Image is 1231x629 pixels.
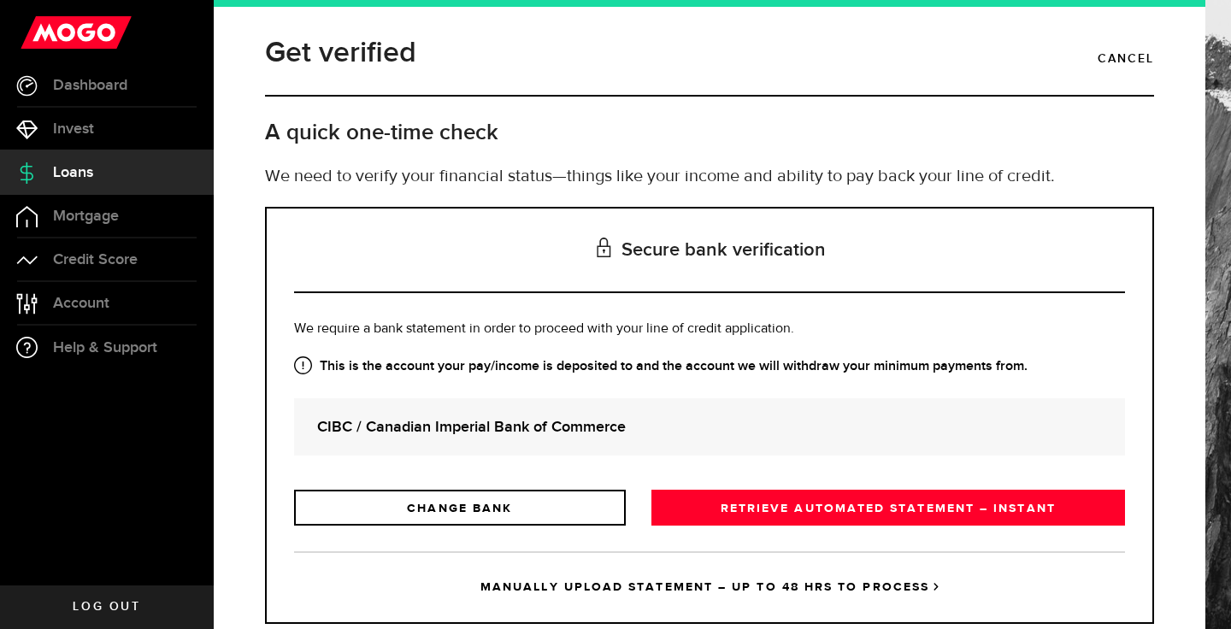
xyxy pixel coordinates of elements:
[53,121,94,137] span: Invest
[651,490,1125,526] a: RETRIEVE AUTOMATED STATEMENT – INSTANT
[73,601,140,613] span: Log out
[53,78,127,93] span: Dashboard
[53,296,109,311] span: Account
[53,340,157,356] span: Help & Support
[317,415,1102,438] strong: CIBC / Canadian Imperial Bank of Commerce
[53,165,93,180] span: Loans
[53,209,119,224] span: Mortgage
[294,322,794,336] span: We require a bank statement in order to proceed with your line of credit application.
[265,164,1154,190] p: We need to verify your financial status—things like your income and ability to pay back your line...
[294,356,1125,377] strong: This is the account your pay/income is deposited to and the account we will withdraw your minimum...
[265,119,1154,147] h2: A quick one-time check
[294,490,626,526] a: CHANGE BANK
[53,252,138,267] span: Credit Score
[294,209,1125,293] h3: Secure bank verification
[265,31,416,75] h1: Get verified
